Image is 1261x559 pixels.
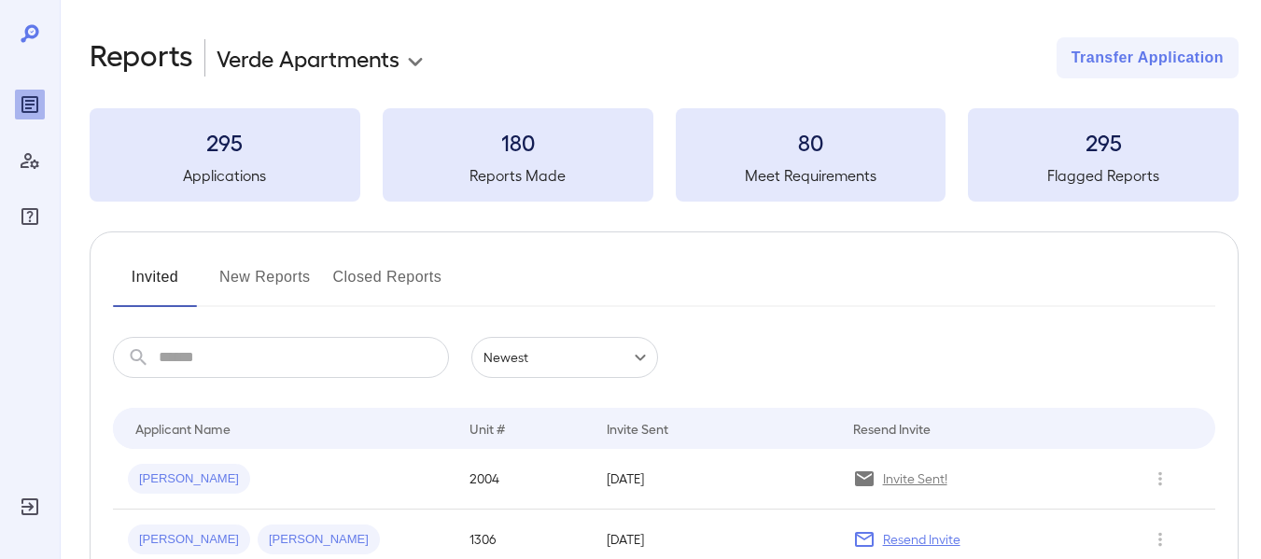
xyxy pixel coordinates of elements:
p: Verde Apartments [217,43,399,73]
div: Reports [15,90,45,119]
h3: 295 [968,127,1239,157]
span: [PERSON_NAME] [258,531,380,549]
h5: Meet Requirements [676,164,946,187]
td: [DATE] [592,449,838,510]
h3: 80 [676,127,946,157]
h5: Flagged Reports [968,164,1239,187]
div: Resend Invite [853,417,931,440]
button: Closed Reports [333,262,442,307]
div: Unit # [469,417,505,440]
div: Log Out [15,492,45,522]
button: Transfer Application [1057,37,1239,78]
h2: Reports [90,37,193,78]
p: Invite Sent! [883,469,947,488]
span: [PERSON_NAME] [128,470,250,488]
h5: Applications [90,164,360,187]
h3: 295 [90,127,360,157]
div: FAQ [15,202,45,231]
p: Resend Invite [883,530,960,549]
button: Row Actions [1145,524,1175,554]
div: Newest [471,337,658,378]
h3: 180 [383,127,653,157]
h5: Reports Made [383,164,653,187]
button: Invited [113,262,197,307]
span: [PERSON_NAME] [128,531,250,549]
div: Applicant Name [135,417,231,440]
button: Row Actions [1145,464,1175,494]
button: New Reports [219,262,311,307]
summary: 295Applications180Reports Made80Meet Requirements295Flagged Reports [90,108,1239,202]
td: 2004 [455,449,592,510]
div: Invite Sent [607,417,668,440]
div: Manage Users [15,146,45,175]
